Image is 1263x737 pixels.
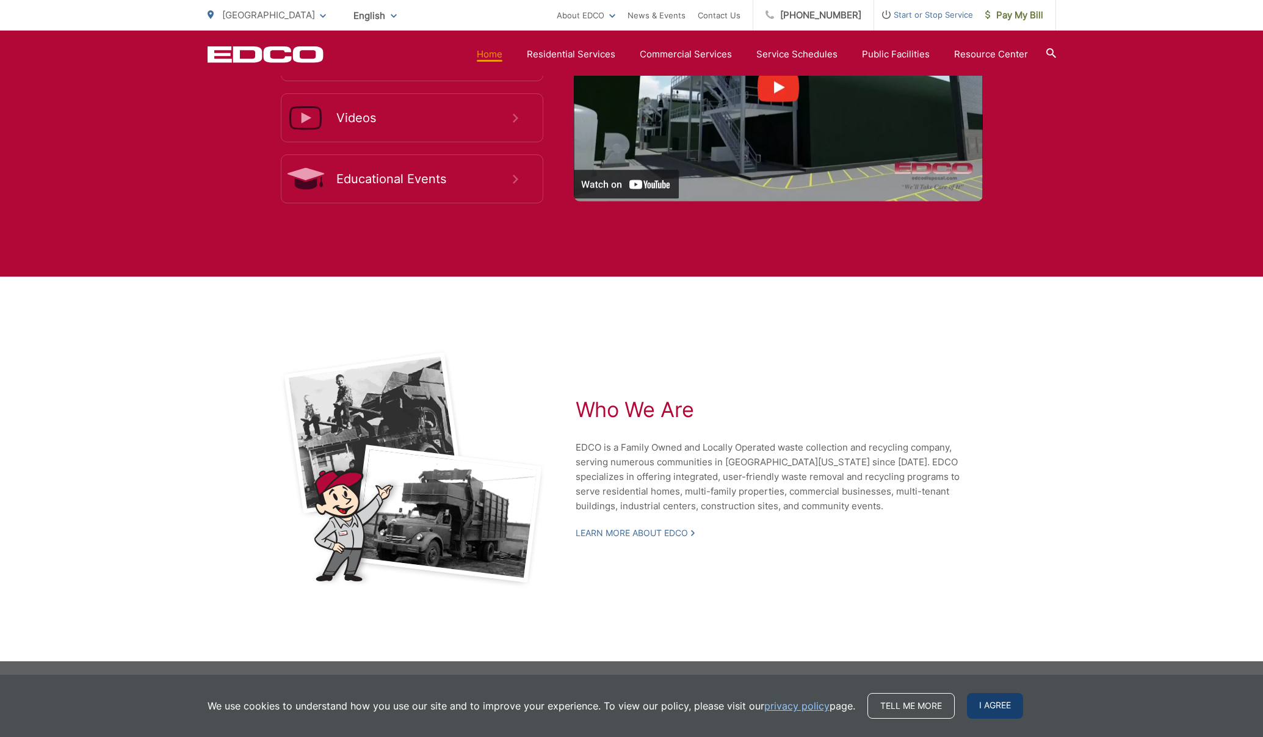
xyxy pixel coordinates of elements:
[756,47,838,62] a: Service Schedules
[698,8,740,23] a: Contact Us
[967,693,1023,719] span: I agree
[576,528,695,539] a: Learn More About EDCO
[867,693,955,719] a: Tell me more
[281,350,545,588] img: Black and white photos of early garbage trucks
[628,8,686,23] a: News & Events
[336,172,513,186] span: Educational Events
[281,154,543,203] a: Educational Events
[557,8,615,23] a: About EDCO
[640,47,732,62] a: Commercial Services
[344,5,406,26] span: English
[222,9,315,21] span: [GEOGRAPHIC_DATA]
[862,47,930,62] a: Public Facilities
[477,47,502,62] a: Home
[985,8,1043,23] span: Pay My Bill
[527,47,615,62] a: Residential Services
[576,398,985,422] h2: Who We Are
[208,699,855,713] p: We use cookies to understand how you use our site and to improve your experience. To view our pol...
[954,47,1028,62] a: Resource Center
[208,46,324,63] a: EDCD logo. Return to the homepage.
[281,93,543,142] a: Videos
[336,111,513,125] span: Videos
[764,699,830,713] a: privacy policy
[576,440,985,514] p: EDCO is a Family Owned and Locally Operated waste collection and recycling company, serving numer...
